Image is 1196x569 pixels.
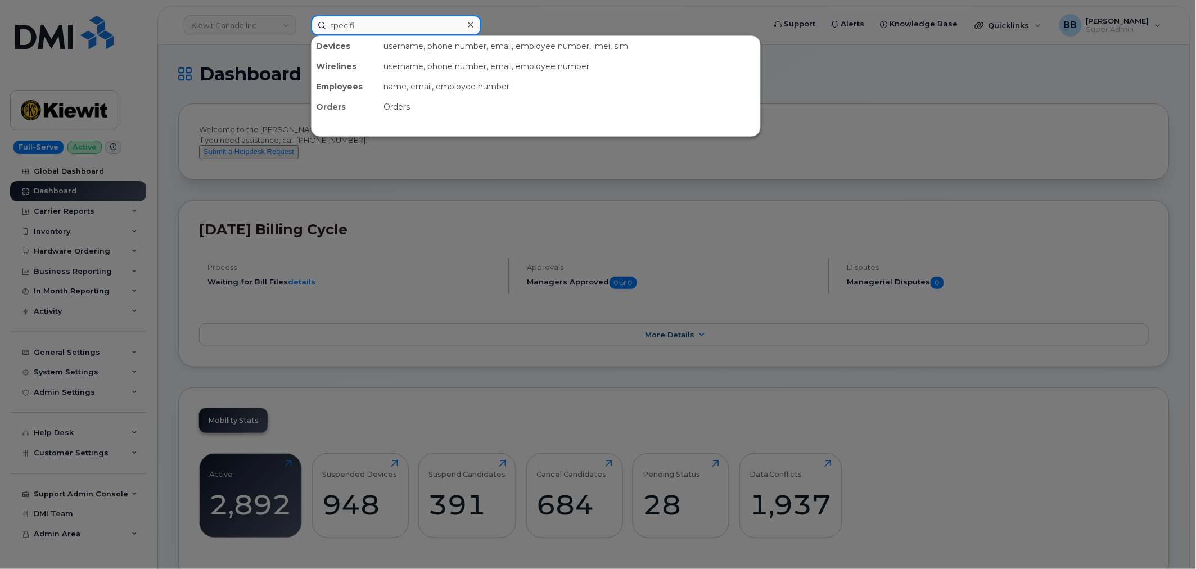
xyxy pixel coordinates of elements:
div: username, phone number, email, employee number [379,56,760,76]
div: Devices [312,36,379,56]
div: Orders [379,97,760,117]
div: username, phone number, email, employee number, imei, sim [379,36,760,56]
div: name, email, employee number [379,76,760,97]
div: Orders [312,97,379,117]
div: Wirelines [312,56,379,76]
div: Employees [312,76,379,97]
iframe: Messenger Launcher [1147,520,1188,561]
